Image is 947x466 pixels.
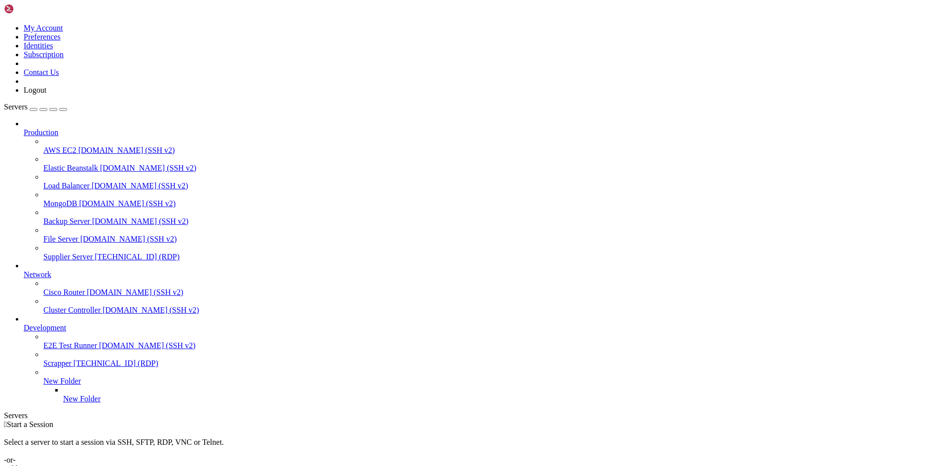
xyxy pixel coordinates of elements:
[24,119,943,261] li: Production
[43,173,943,190] li: Load Balancer [DOMAIN_NAME] (SSH v2)
[43,146,76,154] span: AWS EC2
[43,332,943,350] li: E2E Test Runner [DOMAIN_NAME] (SSH v2)
[43,341,97,350] span: E2E Test Runner
[43,244,943,261] li: Supplier Server [TECHNICAL_ID] (RDP)
[43,199,77,208] span: MongoDB
[24,86,46,94] a: Logout
[92,217,189,225] span: [DOMAIN_NAME] (SSH v2)
[80,235,177,243] span: [DOMAIN_NAME] (SSH v2)
[78,146,175,154] span: [DOMAIN_NAME] (SSH v2)
[24,323,943,332] a: Development
[43,279,943,297] li: Cisco Router [DOMAIN_NAME] (SSH v2)
[24,323,66,332] span: Development
[43,217,943,226] a: Backup Server [DOMAIN_NAME] (SSH v2)
[43,164,98,172] span: Elastic Beanstalk
[63,394,943,403] a: New Folder
[43,377,943,386] a: New Folder
[103,306,199,314] span: [DOMAIN_NAME] (SSH v2)
[24,128,58,137] span: Production
[99,341,196,350] span: [DOMAIN_NAME] (SSH v2)
[43,164,943,173] a: Elastic Beanstalk [DOMAIN_NAME] (SSH v2)
[24,270,943,279] a: Network
[43,181,90,190] span: Load Balancer
[24,50,64,59] a: Subscription
[43,341,943,350] a: E2E Test Runner [DOMAIN_NAME] (SSH v2)
[43,190,943,208] li: MongoDB [DOMAIN_NAME] (SSH v2)
[43,306,101,314] span: Cluster Controller
[43,199,943,208] a: MongoDB [DOMAIN_NAME] (SSH v2)
[7,420,53,429] span: Start a Session
[24,270,51,279] span: Network
[4,429,943,465] div: Select a server to start a session via SSH, SFTP, RDP, VNC or Telnet. -or-
[43,137,943,155] li: AWS EC2 [DOMAIN_NAME] (SSH v2)
[43,359,943,368] a: Scrapper [TECHNICAL_ID] (RDP)
[95,252,180,261] span: [TECHNICAL_ID] (RDP)
[63,394,101,403] span: New Folder
[43,288,85,296] span: Cisco Router
[43,368,943,403] li: New Folder
[24,24,63,32] a: My Account
[43,181,943,190] a: Load Balancer [DOMAIN_NAME] (SSH v2)
[24,315,943,403] li: Development
[43,252,943,261] a: Supplier Server [TECHNICAL_ID] (RDP)
[24,128,943,137] a: Production
[100,164,197,172] span: [DOMAIN_NAME] (SSH v2)
[43,146,943,155] a: AWS EC2 [DOMAIN_NAME] (SSH v2)
[4,4,61,14] img: Shellngn
[43,306,943,315] a: Cluster Controller [DOMAIN_NAME] (SSH v2)
[43,297,943,315] li: Cluster Controller [DOMAIN_NAME] (SSH v2)
[4,103,67,111] a: Servers
[43,359,72,367] span: Scrapper
[24,41,53,50] a: Identities
[87,288,183,296] span: [DOMAIN_NAME] (SSH v2)
[43,377,81,385] span: New Folder
[4,411,943,420] div: Servers
[43,235,943,244] a: File Server [DOMAIN_NAME] (SSH v2)
[43,208,943,226] li: Backup Server [DOMAIN_NAME] (SSH v2)
[24,68,59,76] a: Contact Us
[63,386,943,403] li: New Folder
[43,288,943,297] a: Cisco Router [DOMAIN_NAME] (SSH v2)
[43,235,78,243] span: File Server
[43,350,943,368] li: Scrapper [TECHNICAL_ID] (RDP)
[92,181,188,190] span: [DOMAIN_NAME] (SSH v2)
[43,155,943,173] li: Elastic Beanstalk [DOMAIN_NAME] (SSH v2)
[24,33,61,41] a: Preferences
[43,217,90,225] span: Backup Server
[24,261,943,315] li: Network
[43,226,943,244] li: File Server [DOMAIN_NAME] (SSH v2)
[4,103,28,111] span: Servers
[43,252,93,261] span: Supplier Server
[79,199,176,208] span: [DOMAIN_NAME] (SSH v2)
[73,359,158,367] span: [TECHNICAL_ID] (RDP)
[4,420,7,429] span: 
